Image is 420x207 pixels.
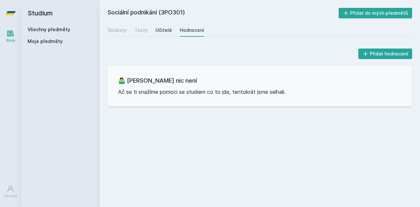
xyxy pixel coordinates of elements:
div: Učitelé [156,27,172,33]
a: Hodnocení [180,24,204,37]
a: Soubory [108,24,127,37]
a: Uživatel [1,182,20,202]
button: Přidat hodnocení [358,49,412,59]
button: Přidat do mých předmětů [339,8,412,18]
h2: Sociální podnikání (3PO301) [108,8,339,18]
a: Study [1,26,20,46]
div: Soubory [108,27,127,33]
h3: 🤷‍♂️ [PERSON_NAME] nic není [118,76,402,85]
a: Učitelé [156,24,172,37]
div: Hodnocení [180,27,204,33]
p: Ač se ti snažíme pomoci se studiem co to jde, tentokrát jsme selhali. [118,88,402,96]
span: Moje předměty [28,38,63,45]
div: Uživatel [4,194,17,198]
div: Testy [135,27,148,33]
a: Testy [135,24,148,37]
a: Všechny předměty [28,27,70,32]
div: Study [6,38,15,43]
